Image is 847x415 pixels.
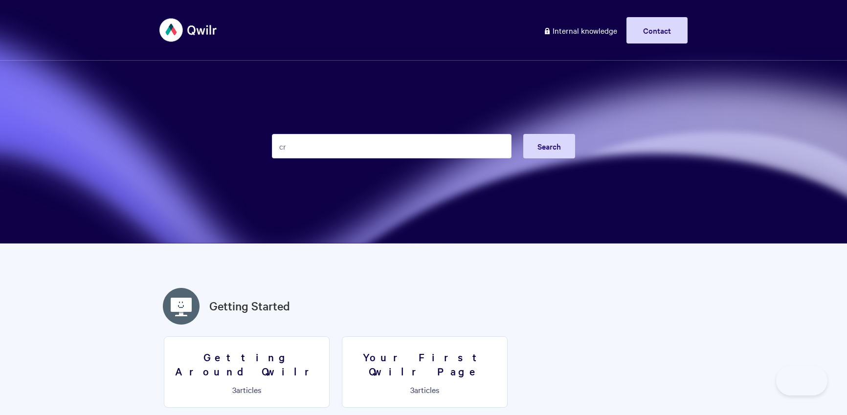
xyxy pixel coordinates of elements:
[164,336,330,408] a: Getting Around Qwilr 3articles
[523,134,575,158] button: Search
[410,384,414,395] span: 3
[159,12,218,48] img: Qwilr Help Center
[272,134,512,158] input: Search the knowledge base
[536,17,624,44] a: Internal knowledge
[776,366,827,395] iframe: Toggle Customer Support
[537,141,561,152] span: Search
[626,17,688,44] a: Contact
[170,385,323,394] p: articles
[170,350,323,378] h3: Getting Around Qwilr
[348,385,501,394] p: articles
[232,384,236,395] span: 3
[209,297,290,315] a: Getting Started
[342,336,508,408] a: Your First Qwilr Page 3articles
[348,350,501,378] h3: Your First Qwilr Page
